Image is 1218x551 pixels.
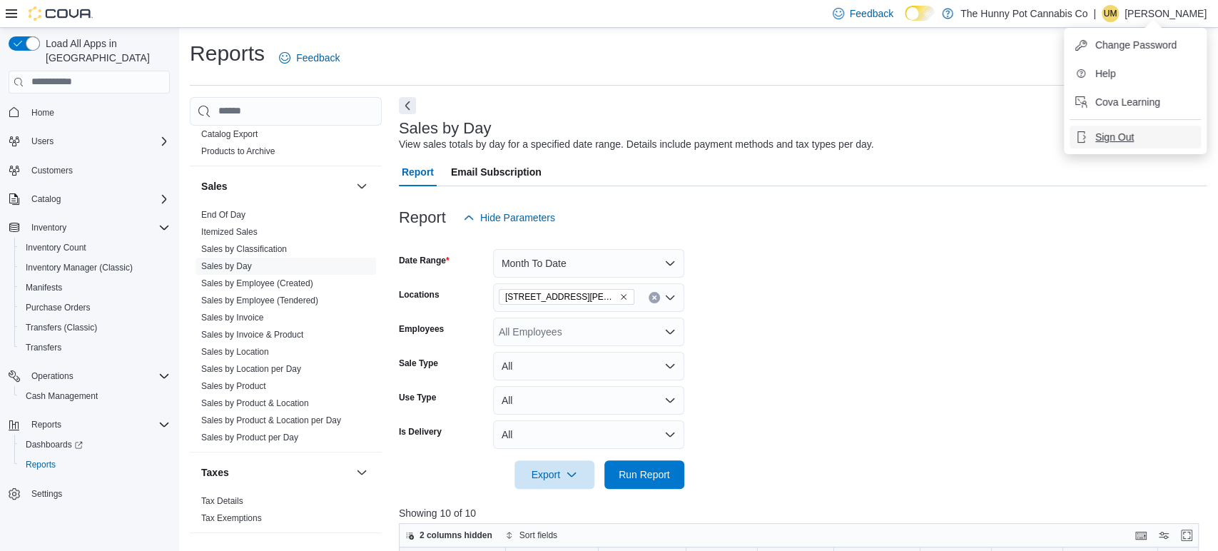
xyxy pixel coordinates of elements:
span: Sales by Product & Location per Day [201,415,341,426]
a: Purchase Orders [20,299,96,316]
a: Settings [26,485,68,502]
button: Month To Date [493,249,684,278]
span: End Of Day [201,209,245,221]
a: Sales by Location per Day [201,364,301,374]
span: Sales by Classification [201,243,287,255]
button: Home [3,102,176,123]
span: Sales by Product per Day [201,432,298,443]
button: Purchase Orders [14,298,176,318]
span: Sales by Product & Location [201,398,309,409]
button: All [493,386,684,415]
span: Operations [26,368,170,385]
span: Inventory [31,222,66,233]
button: Users [3,131,176,151]
div: Uldarico Maramo [1102,5,1119,22]
a: Customers [26,162,78,179]
a: Dashboards [14,435,176,455]
span: Inventory Manager (Classic) [20,259,170,276]
h3: Report [399,209,446,226]
button: Customers [3,160,176,181]
button: Cash Management [14,386,176,406]
button: Reports [26,416,67,433]
span: Manifests [26,282,62,293]
button: Operations [26,368,79,385]
p: [PERSON_NAME] [1125,5,1207,22]
button: Users [26,133,59,150]
div: Products [190,126,382,166]
span: Purchase Orders [26,302,91,313]
label: Locations [399,289,440,300]
button: Remove 3476 Glen Erin Dr from selection in this group [619,293,628,301]
a: Catalog Export [201,129,258,139]
span: Transfers [26,342,61,353]
span: Settings [31,488,62,500]
span: Hide Parameters [480,211,555,225]
span: Sales by Day [201,261,252,272]
span: Manifests [20,279,170,296]
button: Sales [201,179,350,193]
span: Reports [26,459,56,470]
span: Sales by Invoice & Product [201,329,303,340]
span: Inventory [26,219,170,236]
a: Itemized Sales [201,227,258,237]
button: Transfers (Classic) [14,318,176,338]
p: Showing 10 of 10 [399,506,1207,520]
span: Feedback [296,51,340,65]
label: Use Type [399,392,436,403]
a: Reports [20,456,61,473]
span: Catalog [31,193,61,205]
span: Itemized Sales [201,226,258,238]
button: Reports [3,415,176,435]
span: Purchase Orders [20,299,170,316]
span: Dashboards [20,436,170,453]
h3: Sales [201,179,228,193]
button: Keyboard shortcuts [1132,527,1150,544]
span: Inventory Manager (Classic) [26,262,133,273]
h3: Sales by Day [399,120,492,137]
button: Sort fields [499,527,563,544]
span: Sales by Location [201,346,269,358]
button: Hide Parameters [457,203,561,232]
a: Home [26,104,60,121]
span: Cova Learning [1095,95,1160,109]
h1: Reports [190,39,265,68]
span: Cash Management [20,388,170,405]
button: Clear input [649,292,660,303]
span: Sort fields [519,530,557,541]
span: Inventory Count [20,239,170,256]
button: Catalog [26,191,66,208]
button: Inventory [26,219,72,236]
span: Dashboards [26,439,83,450]
button: Sign Out [1070,126,1201,148]
h3: Taxes [201,465,229,480]
button: Enter fullscreen [1178,527,1195,544]
span: 3476 Glen Erin Dr [499,289,634,305]
button: Operations [3,366,176,386]
a: Sales by Product [201,381,266,391]
span: Catalog [26,191,170,208]
span: Home [26,103,170,121]
span: Transfers (Classic) [20,319,170,336]
span: Settings [26,485,170,502]
button: Run Report [604,460,684,489]
label: Date Range [399,255,450,266]
span: Load All Apps in [GEOGRAPHIC_DATA] [40,36,170,65]
button: Reports [14,455,176,475]
span: Home [31,107,54,118]
span: Reports [20,456,170,473]
a: Sales by Invoice [201,313,263,323]
span: Sales by Product [201,380,266,392]
a: Cash Management [20,388,103,405]
span: Customers [31,165,73,176]
p: The Hunny Pot Cannabis Co [960,5,1087,22]
img: Cova [29,6,93,21]
button: Inventory Manager (Classic) [14,258,176,278]
div: View sales totals by day for a specified date range. Details include payment methods and tax type... [399,137,874,152]
button: Settings [3,483,176,504]
span: Help [1095,66,1116,81]
a: Sales by Day [201,261,252,271]
span: 2 columns hidden [420,530,492,541]
a: Sales by Location [201,347,269,357]
button: Taxes [201,465,350,480]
